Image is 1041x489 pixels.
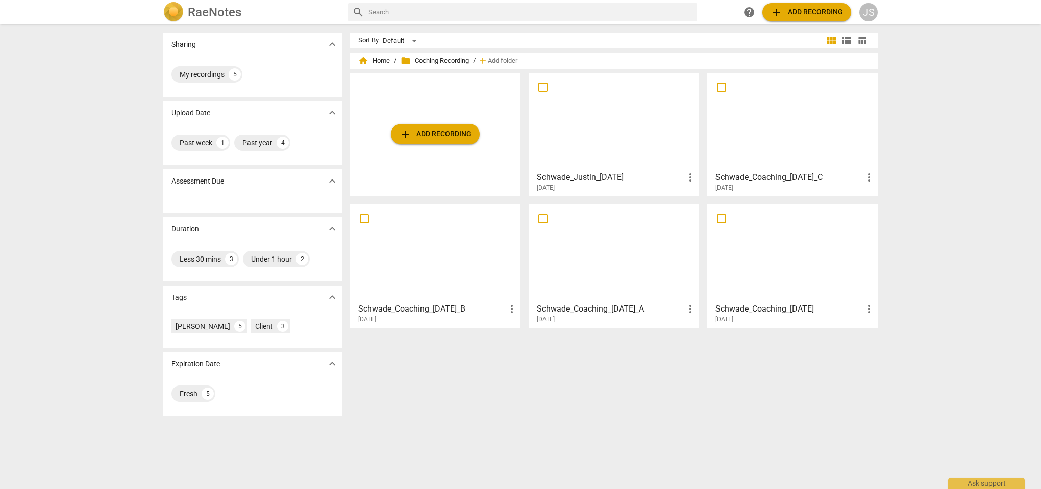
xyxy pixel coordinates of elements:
[242,138,272,148] div: Past year
[352,6,364,18] span: search
[251,254,292,264] div: Under 1 hour
[391,124,480,144] button: Upload
[188,5,241,19] h2: RaeNotes
[839,33,854,48] button: List view
[399,128,472,140] span: Add recording
[325,290,340,305] button: Show more
[684,171,697,184] span: more_vert
[840,35,853,47] span: view_list
[325,105,340,120] button: Show more
[176,321,230,331] div: [PERSON_NAME]
[358,303,506,315] h3: Schwade_Coaching_20May2025_B
[394,57,396,65] span: /
[358,315,376,324] span: [DATE]
[358,37,379,44] div: Sort By
[740,3,758,21] a: Help
[180,389,197,399] div: Fresh
[532,76,696,192] a: Schwade_Justin_[DATE][DATE]
[325,37,340,52] button: Show more
[824,33,839,48] button: Tile view
[854,33,870,48] button: Table view
[180,69,225,80] div: My recordings
[488,57,517,65] span: Add folder
[326,38,338,50] span: expand_more
[277,137,289,149] div: 4
[163,2,184,22] img: Logo
[326,291,338,303] span: expand_more
[171,176,224,187] p: Assessment Due
[537,184,555,192] span: [DATE]
[358,56,368,66] span: home
[771,6,843,18] span: Add recording
[326,357,338,370] span: expand_more
[825,35,837,47] span: view_module
[473,57,476,65] span: /
[326,175,338,187] span: expand_more
[478,56,488,66] span: add
[171,224,199,235] p: Duration
[401,56,469,66] span: Coching Recording
[171,108,210,118] p: Upload Date
[537,171,684,184] h3: Schwade_Justin_13Aug2025
[358,56,390,66] span: Home
[325,221,340,237] button: Show more
[711,76,874,192] a: Schwade_Coaching_[DATE]_C[DATE]
[225,253,237,265] div: 3
[715,303,863,315] h3: Schwade_Coaching_08May2025
[859,3,878,21] button: JS
[180,254,221,264] div: Less 30 mins
[537,315,555,324] span: [DATE]
[326,223,338,235] span: expand_more
[163,2,340,22] a: LogoRaeNotes
[202,388,214,400] div: 5
[743,6,755,18] span: help
[229,68,241,81] div: 5
[506,303,518,315] span: more_vert
[762,3,851,21] button: Upload
[399,128,411,140] span: add
[171,39,196,50] p: Sharing
[325,173,340,189] button: Show more
[296,253,308,265] div: 2
[715,171,863,184] h3: Schwade_Coaching_20May2025_C
[711,208,874,323] a: Schwade_Coaching_[DATE][DATE]
[325,356,340,371] button: Show more
[180,138,212,148] div: Past week
[948,478,1025,489] div: Ask support
[368,4,693,20] input: Search
[771,6,783,18] span: add
[857,36,867,45] span: table_chart
[863,171,875,184] span: more_vert
[216,137,229,149] div: 1
[234,321,245,332] div: 5
[401,56,411,66] span: folder
[383,33,420,49] div: Default
[354,208,517,323] a: Schwade_Coaching_[DATE]_B[DATE]
[863,303,875,315] span: more_vert
[684,303,697,315] span: more_vert
[171,358,220,369] p: Expiration Date
[277,321,288,332] div: 3
[715,315,733,324] span: [DATE]
[532,208,696,323] a: Schwade_Coaching_[DATE]_A[DATE]
[255,321,273,331] div: Client
[171,292,187,303] p: Tags
[715,184,733,192] span: [DATE]
[537,303,684,315] h3: Schwade_Coaching_20May2025_A
[326,107,338,119] span: expand_more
